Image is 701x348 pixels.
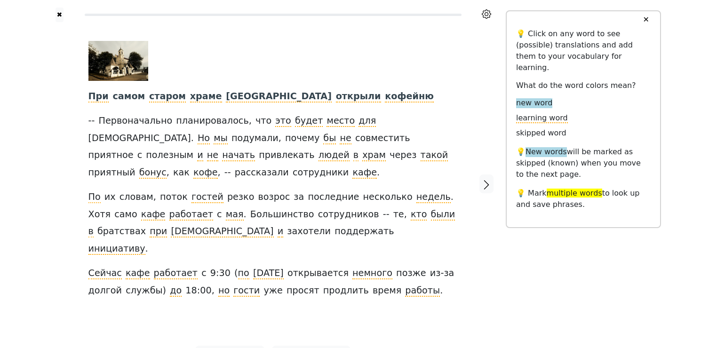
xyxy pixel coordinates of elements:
[56,8,64,22] button: ✖
[126,268,150,279] span: кафе
[150,226,167,237] span: при
[169,209,213,221] span: работает
[88,268,122,279] span: Сейчас
[235,167,289,179] span: рассказали
[244,209,247,221] span: .
[637,11,654,28] button: ✕
[139,167,167,179] span: бонус
[98,115,172,127] span: Первоначально
[88,226,94,237] span: в
[171,226,273,237] span: [DEMOGRAPHIC_DATA]
[145,243,148,255] span: .
[212,285,215,297] span: ,
[226,209,244,221] span: мая
[191,191,223,203] span: гостей
[126,285,162,297] span: службы
[226,91,332,103] span: [GEOGRAPHIC_DATA]
[352,268,392,279] span: немного
[154,268,198,279] span: работает
[278,226,283,237] span: и
[88,191,101,203] span: По
[88,243,145,255] span: инициативу
[258,191,290,203] span: возрос
[323,133,336,144] span: бы
[197,285,200,297] span: :
[358,115,376,127] span: для
[112,91,145,103] span: самом
[224,167,231,179] span: --
[294,191,304,203] span: за
[396,268,426,279] span: позже
[340,133,351,144] span: не
[191,133,194,144] span: .
[193,167,218,179] span: кофе
[275,115,291,127] span: это
[217,209,222,221] span: с
[259,150,314,161] span: привлекать
[218,285,230,297] span: но
[377,167,380,179] span: .
[431,209,455,221] span: были
[216,268,219,279] span: :
[88,167,135,179] span: приятный
[285,133,319,143] span: почему
[146,150,193,161] span: полезным
[516,146,651,180] p: 💡 will be marked as skipped (known) when you move to the next page.
[383,209,390,221] span: --
[385,91,434,103] span: кофейню
[233,285,260,297] span: гости
[210,268,216,279] span: 9
[516,113,568,123] span: learning word
[516,81,651,90] h6: What do the word colors mean?
[279,133,281,144] span: ,
[250,209,314,221] span: Большинство
[411,209,427,221] span: кто
[88,91,109,103] span: При
[516,188,651,210] p: 💡 Mark to look up and save phrases.
[222,150,255,161] span: начать
[88,150,134,161] span: приятное
[287,226,331,237] span: захотели
[327,115,355,127] span: место
[227,191,255,203] span: резко
[390,150,416,161] span: через
[516,128,566,138] span: skipped word
[308,191,359,203] span: последние
[393,209,404,221] span: те
[190,91,222,103] span: храме
[200,285,211,297] span: 00
[353,150,358,161] span: в
[363,191,413,202] span: несколько
[114,209,137,221] span: само
[293,167,349,179] span: сотрудники
[421,150,448,161] span: такой
[373,285,401,297] span: время
[318,209,379,221] span: сотрудников
[287,268,349,279] span: открывается
[104,191,116,202] span: их
[526,147,567,157] span: New words
[137,150,143,161] span: с
[231,133,279,144] span: подумали
[451,191,454,203] span: .
[173,167,190,179] span: как
[88,115,95,127] span: --
[295,115,323,127] span: будет
[440,285,443,297] span: .
[430,268,454,279] span: из-за
[88,41,149,81] img: 49bedfbc1ffd22cc9aa9f775f5218bc4-ceydl.jpg.webp
[153,191,156,203] span: ,
[516,28,651,73] p: 💡 Click on any word to see (possible) translations and add them to your vocabulary for learning.
[249,115,252,127] span: ,
[238,268,249,279] span: по
[141,209,166,221] span: кафе
[352,167,377,179] span: кафе
[405,285,440,297] span: работы
[335,226,394,237] span: поддержать
[219,268,231,279] span: 30
[516,98,552,108] span: new word
[167,167,169,179] span: ,
[88,285,122,297] span: долгой
[362,150,386,161] span: храм
[404,209,407,221] span: ,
